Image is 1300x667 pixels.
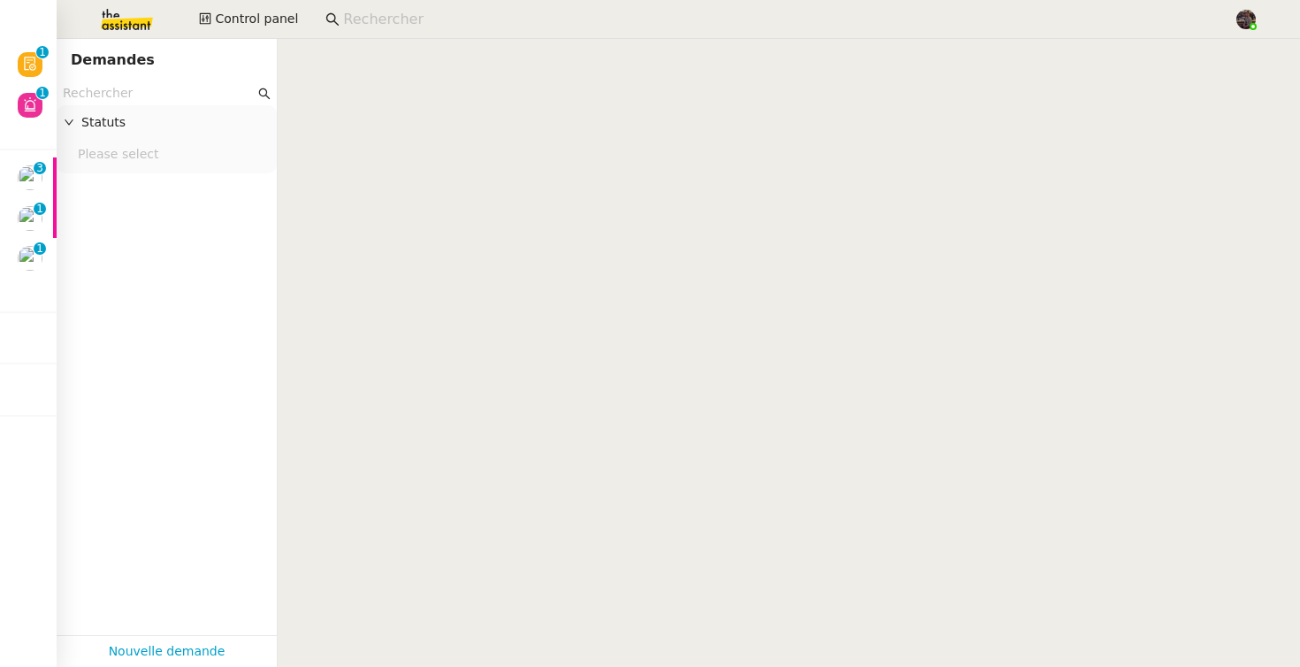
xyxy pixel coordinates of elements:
nz-badge-sup: 1 [34,203,46,215]
img: 2af2e8ed-4e7a-4339-b054-92d163d57814 [1236,10,1256,29]
nz-badge-sup: 1 [36,46,49,58]
nz-page-header-title: Demandes [71,48,155,73]
nz-badge-sup: 3 [34,162,46,174]
p: 1 [36,242,43,258]
p: 1 [39,46,46,62]
p: 1 [39,87,46,103]
p: 1 [36,203,43,218]
img: users%2FvmnJXRNjGXZGy0gQLmH5CrabyCb2%2Favatar%2F07c9d9ad-5b06-45ca-8944-a3daedea5428 [18,206,42,231]
nz-badge-sup: 1 [34,242,46,255]
p: 3 [36,162,43,178]
img: users%2FAXgjBsdPtrYuxuZvIJjRexEdqnq2%2Favatar%2F1599931753966.jpeg [18,165,42,190]
button: Control panel [188,7,309,32]
a: Nouvelle demande [109,641,226,662]
span: Statuts [81,112,270,133]
img: users%2FvmnJXRNjGXZGy0gQLmH5CrabyCb2%2Favatar%2F07c9d9ad-5b06-45ca-8944-a3daedea5428 [18,246,42,271]
input: Rechercher [63,83,255,103]
nz-badge-sup: 1 [36,87,49,99]
span: Control panel [215,9,298,29]
div: Statuts [57,105,277,140]
input: Rechercher [343,8,1216,32]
